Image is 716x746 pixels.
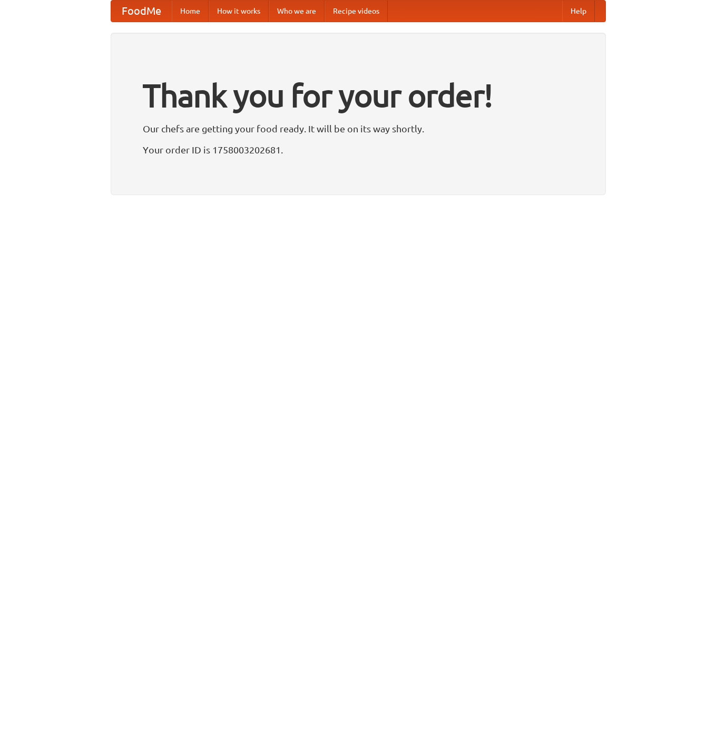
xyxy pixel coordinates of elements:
a: Home [172,1,209,22]
p: Your order ID is 1758003202681. [143,142,574,158]
a: Recipe videos [325,1,388,22]
a: Who we are [269,1,325,22]
a: FoodMe [111,1,172,22]
h1: Thank you for your order! [143,70,574,121]
a: Help [562,1,595,22]
a: How it works [209,1,269,22]
p: Our chefs are getting your food ready. It will be on its way shortly. [143,121,574,137]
